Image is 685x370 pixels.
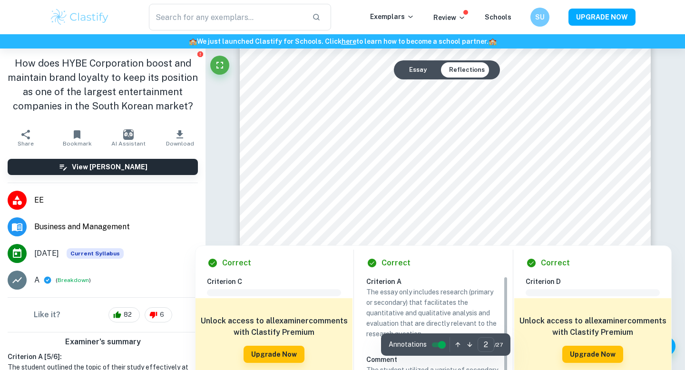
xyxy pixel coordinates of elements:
[34,248,59,259] span: [DATE]
[103,125,154,151] button: AI Assistant
[494,341,503,349] span: / 27
[34,274,39,286] p: A
[8,56,198,113] h1: How does HYBE Corporation boost and maintain brand loyalty to keep its position as one of the lar...
[200,315,348,338] h6: Unlock access to all examiner comments with Clastify Premium
[58,276,89,284] button: Breakdown
[123,129,134,140] img: AI Assistant
[34,221,198,233] span: Business and Management
[530,8,549,27] button: SU
[441,62,492,78] button: Reflections
[189,38,197,45] span: 🏫
[519,315,666,338] h6: Unlock access to all examiner comments with Clastify Premium
[541,257,570,269] h6: Correct
[342,38,356,45] a: here
[34,309,60,321] h6: Like it?
[210,56,229,75] button: Fullscreen
[207,276,349,287] h6: Criterion C
[67,248,124,259] span: Current Syllabus
[535,12,546,22] h6: SU
[108,307,140,322] div: 82
[34,195,198,206] span: EE
[51,125,103,151] button: Bookmark
[49,8,110,27] img: Clastify logo
[366,276,508,287] h6: Criterion A
[366,287,500,339] p: The essay only includes research (primary or secondary) that facilitates the quantitative and qua...
[18,140,34,147] span: Share
[489,38,497,45] span: 🏫
[568,9,636,26] button: UPGRADE NOW
[370,11,414,22] p: Exemplars
[2,36,683,47] h6: We just launched Clastify for Schools. Click to learn how to become a school partner.
[166,140,194,147] span: Download
[244,346,304,363] button: Upgrade Now
[63,140,92,147] span: Bookmark
[366,354,500,365] h6: Comment
[526,276,667,287] h6: Criterion D
[401,62,434,78] button: Essay
[72,162,147,172] h6: View [PERSON_NAME]
[149,4,304,30] input: Search for any exemplars...
[562,346,623,363] button: Upgrade Now
[382,257,411,269] h6: Correct
[433,12,466,23] p: Review
[145,307,172,322] div: 6
[154,125,205,151] button: Download
[389,340,427,350] span: Annotations
[222,257,251,269] h6: Correct
[196,50,204,58] button: Report issue
[4,336,202,348] h6: Examiner's summary
[485,13,511,21] a: Schools
[155,310,169,320] span: 6
[8,159,198,175] button: View [PERSON_NAME]
[118,310,137,320] span: 82
[8,351,198,362] h6: Criterion A [ 5 / 6 ]:
[111,140,146,147] span: AI Assistant
[67,248,124,259] div: This exemplar is based on the current syllabus. Feel free to refer to it for inspiration/ideas wh...
[56,276,91,285] span: ( )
